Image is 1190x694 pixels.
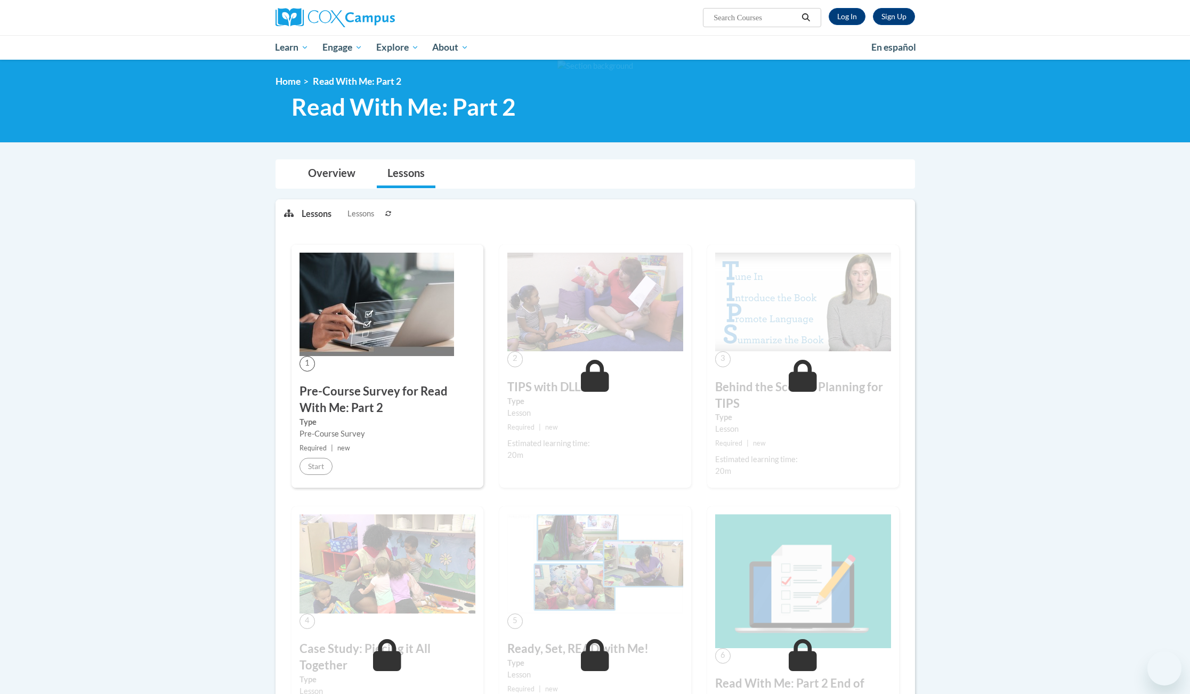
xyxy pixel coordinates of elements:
[331,444,333,452] span: |
[713,11,798,24] input: Search Courses
[299,356,315,372] span: 1
[315,35,369,60] a: Engage
[715,411,891,423] label: Type
[337,444,350,452] span: new
[376,41,419,54] span: Explore
[545,423,558,431] span: new
[871,42,916,53] span: En español
[377,160,435,188] a: Lessons
[297,160,366,188] a: Overview
[507,423,535,431] span: Required
[507,450,523,459] span: 20m
[715,514,891,648] img: Course Image
[507,379,683,396] h3: TIPS with DLLs
[347,208,374,220] span: Lessons
[507,438,683,449] div: Estimated learning time:
[299,253,454,356] img: Course Image
[299,674,475,685] label: Type
[539,423,541,431] span: |
[507,685,535,693] span: Required
[539,685,541,693] span: |
[715,466,731,475] span: 20m
[507,514,683,614] img: Course Image
[507,407,683,419] div: Lesson
[276,8,395,27] img: Cox Campus
[260,35,931,60] div: Main menu
[299,416,475,428] label: Type
[507,657,683,669] label: Type
[507,669,683,681] div: Lesson
[425,35,475,60] a: About
[557,60,633,72] img: Section background
[545,685,558,693] span: new
[753,439,766,447] span: new
[829,8,865,25] a: Log In
[299,428,475,440] div: Pre-Course Survey
[299,514,475,614] img: Course Image
[873,8,915,25] a: Register
[322,41,362,54] span: Engage
[715,439,742,447] span: Required
[507,641,683,657] h3: Ready, Set, READ with Me!
[275,41,309,54] span: Learn
[715,423,891,435] div: Lesson
[507,614,523,629] span: 5
[715,253,891,352] img: Course Image
[715,648,731,664] span: 6
[715,379,891,412] h3: Behind the Scenes: Planning for TIPS
[313,76,401,87] span: Read With Me: Part 2
[302,208,331,220] p: Lessons
[276,8,478,27] a: Cox Campus
[507,396,683,407] label: Type
[507,351,523,367] span: 2
[276,76,301,87] a: Home
[1147,651,1181,685] iframe: Button to launch messaging window
[432,41,468,54] span: About
[269,35,316,60] a: Learn
[299,458,333,475] button: Start
[798,11,814,24] button: Search
[864,36,923,59] a: En español
[299,383,475,416] h3: Pre-Course Survey for Read With Me: Part 2
[715,351,731,367] span: 3
[299,614,315,629] span: 4
[507,253,683,352] img: Course Image
[715,454,891,465] div: Estimated learning time:
[292,93,516,121] span: Read With Me: Part 2
[369,35,426,60] a: Explore
[747,439,749,447] span: |
[299,641,475,674] h3: Case Study: Piecing it All Together
[299,444,327,452] span: Required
